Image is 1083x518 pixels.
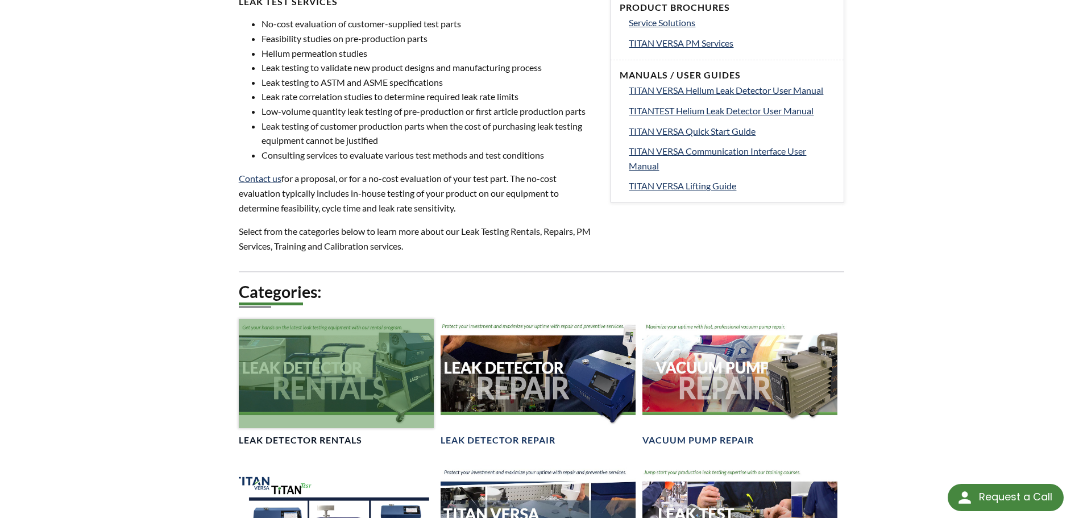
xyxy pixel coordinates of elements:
li: Leak testing of customer production parts when the cost of purchasing leak testing equipment cann... [262,119,597,148]
span: TITAN VERSA Quick Start Guide [629,126,756,136]
h4: Vacuum Pump Repair [642,434,754,446]
p: for a proposal, or for a no-cost evaluation of your test part. The no-cost evaluation typically i... [239,171,597,215]
a: Contact us [239,173,281,184]
span: TITANTEST Helium Leak Detector User Manual [629,105,814,116]
a: Leak Detector Rentals headerLeak Detector Rentals [239,319,434,447]
div: Request a Call [979,484,1052,510]
li: Consulting services to evaluate various test methods and test conditions [262,148,597,163]
a: TITAN VERSA PM Services [629,36,835,51]
h2: Categories: [239,281,845,302]
h4: Leak Detector Rentals [239,434,362,446]
li: Helium permeation studies [262,46,597,61]
li: Leak rate correlation studies to determine required leak rate limits [262,89,597,104]
p: Select from the categories below to learn more about our Leak Testing Rentals, Repairs, PM Servic... [239,224,597,253]
a: TITAN VERSA Lifting Guide [629,179,835,193]
h4: Manuals / User Guides [620,69,835,81]
a: Vacuum Pump Repair headerVacuum Pump Repair [642,319,837,447]
h4: Leak Detector Repair [441,434,555,446]
li: No-cost evaluation of customer-supplied test parts [262,16,597,31]
a: Service Solutions [629,15,835,30]
div: Request a Call [948,484,1064,511]
li: Low-volume quantity leak testing of pre-production or first article production parts [262,104,597,119]
a: TITAN VERSA Communication Interface User Manual [629,144,835,173]
a: TITAN VERSA Quick Start Guide [629,124,835,139]
span: TITAN VERSA PM Services [629,38,733,48]
span: TITAN VERSA Helium Leak Detector User Manual [629,85,823,96]
span: TITAN VERSA Communication Interface User Manual [629,146,806,171]
li: Feasibility studies on pre-production parts [262,31,597,46]
li: Leak testing to ASTM and ASME specifications [262,75,597,90]
a: TITANTEST Helium Leak Detector User Manual [629,103,835,118]
span: Service Solutions [629,17,695,28]
a: TITAN VERSA Helium Leak Detector User Manual [629,83,835,98]
a: Leak Detector Repair headerLeak Detector Repair [441,319,636,447]
li: Leak testing to validate new product designs and manufacturing process [262,60,597,75]
span: TITAN VERSA Lifting Guide [629,180,736,191]
img: round button [956,488,974,507]
h4: Product Brochures [620,2,835,14]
